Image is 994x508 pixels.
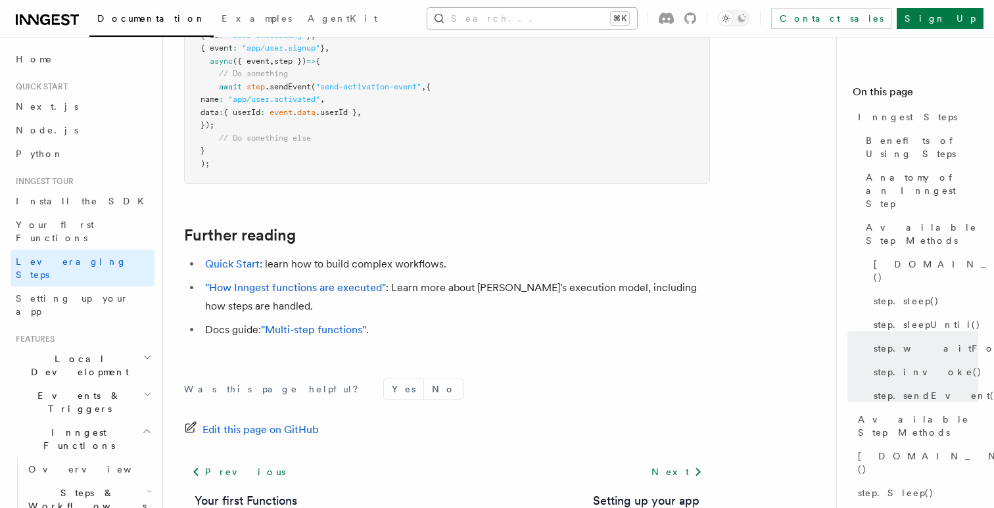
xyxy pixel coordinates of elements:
span: data [201,108,219,117]
span: } [201,146,205,155]
a: Python [11,142,154,166]
a: Quick Start [205,258,260,270]
a: AgentKit [300,4,385,35]
span: AgentKit [308,13,377,24]
span: Available Step Methods [858,413,978,439]
a: Your first Functions [11,213,154,250]
span: { [426,82,431,91]
span: Benefits of Using Steps [866,134,978,160]
button: Toggle dark mode [718,11,749,26]
span: Documentation [97,13,206,24]
span: : [219,95,224,104]
a: step.Sleep() [853,481,978,505]
span: Setting up your app [16,293,129,317]
span: } [306,31,311,40]
a: step.sleep() [868,289,978,313]
span: "send-activation-event" [316,82,421,91]
span: Edit this page on GitHub [202,421,319,439]
a: Next.js [11,95,154,118]
span: Local Development [11,352,143,379]
a: Benefits of Using Steps [861,129,978,166]
span: async [210,57,233,66]
span: : [260,108,265,117]
button: Search...⌘K [427,8,637,29]
span: Available Step Methods [866,221,978,247]
span: data [297,108,316,117]
a: [DOMAIN_NAME]() [853,444,978,481]
span: ); [201,159,210,168]
span: Inngest Functions [11,426,142,452]
a: [DOMAIN_NAME]() [868,252,978,289]
span: step }) [274,57,306,66]
a: Inngest Steps [853,105,978,129]
span: , [357,108,362,117]
a: step.waitForEvent() [868,336,978,360]
span: } [320,43,325,53]
span: { event [201,43,233,53]
button: No [424,379,463,399]
a: Leveraging Steps [11,250,154,287]
span: step.Sleep() [858,486,934,499]
a: "How Inngest functions are executed" [205,281,386,294]
a: Setting up your app [11,287,154,323]
span: Events & Triggers [11,389,143,415]
a: Anatomy of an Inngest Step [861,166,978,216]
span: "app/user.signup" [242,43,320,53]
button: Local Development [11,347,154,384]
kbd: ⌘K [611,12,629,25]
a: Contact sales [771,8,891,29]
span: Python [16,149,64,159]
a: Further reading [184,226,296,244]
a: Edit this page on GitHub [184,421,319,439]
span: Install the SDK [16,196,152,206]
h4: On this page [853,84,978,105]
a: step.sleepUntil() [868,313,978,336]
li: : Learn more about [PERSON_NAME]'s execution model, including how steps are handled. [201,279,710,315]
span: : [219,31,224,40]
span: step.invoke() [874,365,982,379]
a: Home [11,47,154,71]
span: => [306,57,316,66]
span: Node.js [16,125,78,135]
a: step.invoke() [868,360,978,384]
a: step.sendEvent() [868,384,978,407]
span: { id [201,31,219,40]
a: Available Step Methods [861,216,978,252]
a: Sign Up [897,8,983,29]
li: : learn how to build complex workflows. [201,255,710,273]
span: , [320,95,325,104]
a: Next [644,460,710,484]
a: Install the SDK [11,189,154,213]
a: Documentation [89,4,214,37]
span: . [293,108,297,117]
span: , [270,57,274,66]
span: , [325,43,329,53]
span: Features [11,334,55,344]
span: step.sleep() [874,294,939,308]
span: // Do something else [219,133,311,143]
span: Home [16,53,53,66]
span: }); [201,120,214,129]
span: ({ event [233,57,270,66]
span: .userId } [316,108,357,117]
span: Quick start [11,81,68,92]
span: name [201,95,219,104]
button: Events & Triggers [11,384,154,421]
span: Anatomy of an Inngest Step [866,171,978,210]
span: ( [311,82,316,91]
a: "Multi-step functions" [261,323,366,336]
p: Was this page helpful? [184,382,367,396]
span: Inngest tour [11,176,74,187]
span: Examples [222,13,292,24]
span: Leveraging Steps [16,256,127,280]
span: .sendEvent [265,82,311,91]
button: Inngest Functions [11,421,154,457]
span: : [233,43,237,53]
span: Your first Functions [16,219,94,243]
span: await [219,82,242,91]
a: Overview [23,457,154,481]
span: , [311,31,316,40]
span: "user-onboarding" [228,31,306,40]
span: step [247,82,265,91]
button: Yes [384,379,423,399]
